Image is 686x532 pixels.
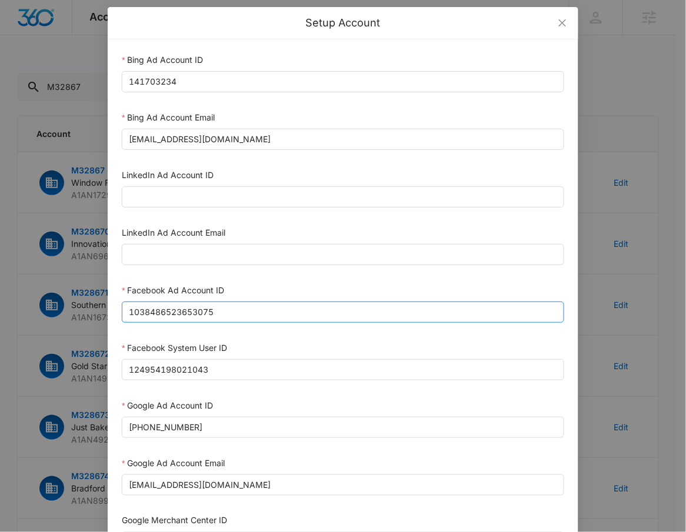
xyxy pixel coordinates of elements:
[122,16,564,29] div: Setup Account
[122,112,215,122] label: Bing Ad Account Email
[122,400,213,410] label: Google Ad Account ID
[558,18,567,28] span: close
[122,516,227,526] label: Google Merchant Center ID
[122,71,564,92] input: Bing Ad Account ID
[122,359,564,380] input: Facebook System User ID
[122,227,225,237] label: LinkedIn Ad Account Email
[122,417,564,438] input: Google Ad Account ID
[122,343,227,353] label: Facebook System User ID
[122,170,214,180] label: LinkedIn Ad Account ID
[122,55,203,65] label: Bing Ad Account ID
[122,302,564,323] input: Facebook Ad Account ID
[122,458,225,468] label: Google Ad Account Email
[122,474,564,496] input: Google Ad Account Email
[122,285,224,295] label: Facebook Ad Account ID
[122,129,564,150] input: Bing Ad Account Email
[547,7,578,39] button: Close
[122,244,564,265] input: LinkedIn Ad Account Email
[122,186,564,208] input: LinkedIn Ad Account ID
